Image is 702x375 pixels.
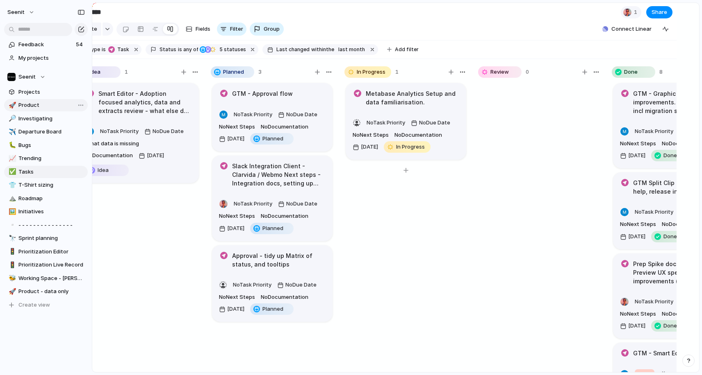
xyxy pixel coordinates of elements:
div: ✅ [9,167,14,176]
span: Product [18,101,85,109]
button: isany of [176,45,200,54]
a: 📈Trending [4,152,88,165]
span: Projects [18,88,85,96]
button: Planned [248,132,296,145]
span: Investigating [18,115,85,123]
button: 👕 [7,181,16,189]
span: Planned [223,68,244,76]
span: 1 [125,68,128,76]
h1: Approval - tidy up Matrix of status, and tooltips [232,251,326,269]
span: My projects [18,54,85,62]
button: last month [335,45,367,54]
span: In Progress [396,143,425,151]
button: Share [646,6,672,18]
span: Prioritization Live Record [18,261,85,269]
span: statuses [217,46,246,53]
span: within the [311,46,334,53]
button: [DATE] [137,149,166,162]
span: Connect Linear [611,25,652,33]
button: Idea [83,164,131,177]
button: NoDue Date [142,125,186,138]
button: NoDue Date [276,197,319,210]
div: 👕 [9,181,14,190]
span: No Documentation [261,123,308,131]
span: is [102,46,106,53]
button: 🚀 [7,101,16,109]
span: Done [663,233,677,241]
div: ✅Tasks [4,166,88,178]
span: - - - - - - - - - - - - - - - [18,221,85,229]
div: ✈️ [9,127,14,137]
div: 🐛Bugs [4,139,88,151]
span: 1 [395,68,399,76]
div: 🚀 [9,101,14,110]
span: Planned [262,224,283,233]
h1: GTM - Approval flow [232,89,293,98]
div: 🔭 [9,234,14,243]
div: 🖼️ [9,207,14,217]
span: No Documentation [394,131,442,139]
span: Planned [262,135,283,143]
span: [DATE] [628,322,645,330]
span: What data is missing [85,140,139,148]
a: ✈️Departure Board [4,126,88,138]
button: 🐛 [7,141,16,149]
span: 54 [76,41,84,49]
span: Filter [230,25,243,33]
button: [DATE] [351,140,380,154]
span: Task [115,46,129,53]
h1: Smart Editor - Adoption focused analytics, data and extracts review - what else do we need [98,89,192,115]
button: 🔎 [7,115,16,123]
button: NoTask Priority [231,278,274,291]
span: Last changed [276,46,310,53]
span: Feedback [18,41,73,49]
span: No Task Priority [100,128,139,134]
span: Seenit [18,73,36,81]
button: [DATE] [217,132,246,145]
span: No Due Date [419,119,450,127]
a: 🖼️Initiatives [4,206,88,218]
a: ▫️- - - - - - - - - - - - - - - [4,219,88,231]
span: Trending [18,154,85,163]
a: 🐝Working Space - [PERSON_NAME] [4,272,88,285]
button: NoTask Priority [232,108,274,121]
button: Seenit [4,71,88,83]
span: Add filter [395,46,419,53]
button: 🚀 [7,287,16,296]
a: 🚦Prioritization Editor [4,246,88,258]
div: 👕T-Shirt sizing [4,179,88,191]
span: No Due Date [153,127,184,136]
span: No Next Steps [219,293,255,301]
button: Filter [217,23,246,36]
button: NoDue Date [409,116,452,129]
button: ▫️ [7,221,16,229]
span: Planned [262,305,283,313]
button: 🚦 [7,248,16,256]
button: Done [649,230,697,243]
div: 🐛 [9,140,14,150]
span: Prioritization Editor [18,248,85,256]
span: Type [88,46,100,53]
span: 1 [634,8,640,16]
div: ⛰️Roadmap [4,192,88,205]
button: NoTask Priority [98,125,141,138]
span: Done [663,151,677,160]
button: Done [649,149,697,162]
span: No Task Priority [233,281,271,288]
button: withinthe [310,45,336,54]
button: Seenit [4,6,39,19]
button: NoDue Date [275,278,319,291]
span: any of [182,46,198,53]
h1: Metabase Analytics Setup and data familiarisation. [366,89,459,106]
a: Feedback54 [4,38,88,51]
span: No Task Priority [635,298,673,305]
a: 🚀Product - data only [4,285,88,298]
a: 🚀Product [4,99,88,111]
button: [DATE] [618,230,647,243]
